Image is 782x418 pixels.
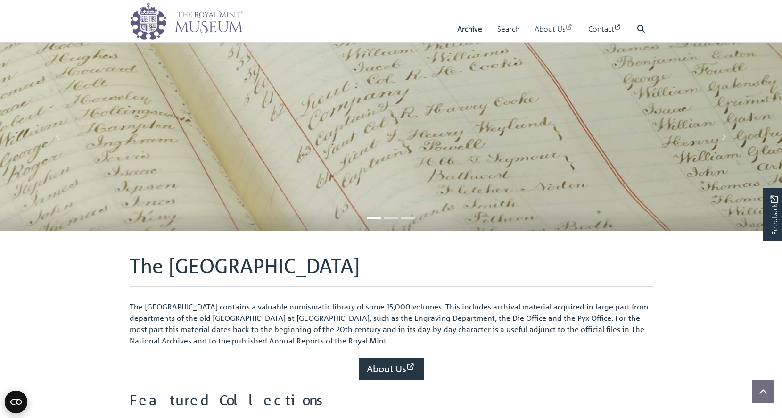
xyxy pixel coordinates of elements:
span: Feedback [768,195,780,234]
a: About Us [359,358,424,380]
p: The [GEOGRAPHIC_DATA] contains a valuable numismatic library of some 15,000 volumes. This include... [130,301,653,346]
button: Scroll to top [752,380,774,403]
a: Move to next slideshow image [665,42,782,231]
a: About Us [535,16,573,42]
a: Search [497,16,519,42]
a: Archive [457,16,482,42]
img: logo_wide.png [130,2,243,40]
button: Open CMP widget [5,391,27,413]
h2: Featured Collections [130,392,653,418]
a: Contact [588,16,622,42]
h1: The [GEOGRAPHIC_DATA] [130,254,653,287]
